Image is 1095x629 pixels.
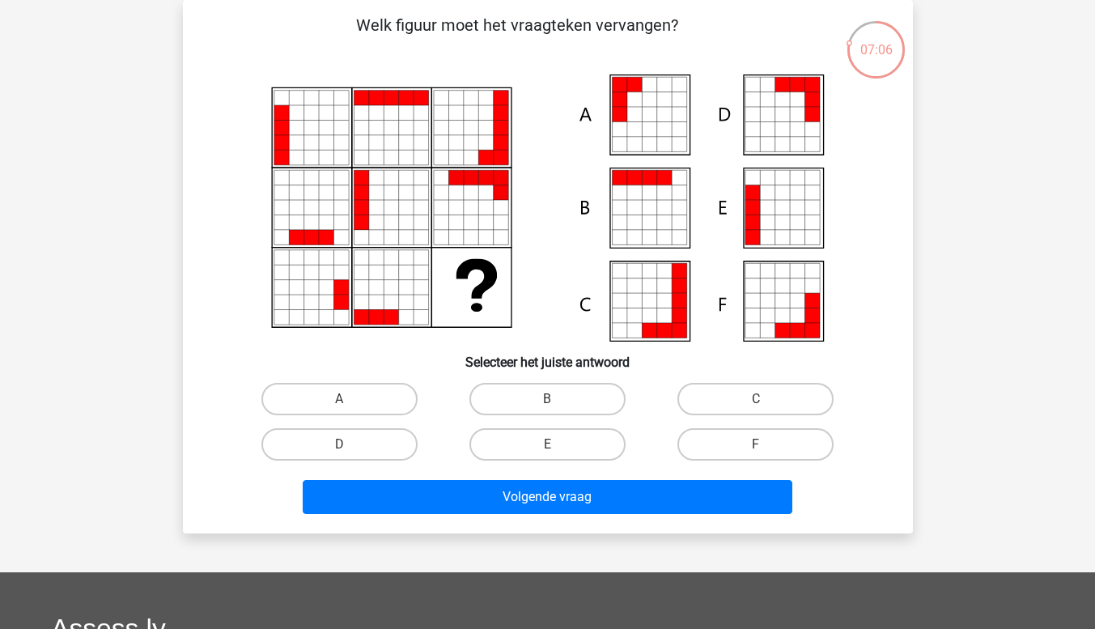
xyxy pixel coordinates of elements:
[677,428,834,461] label: F
[469,428,626,461] label: E
[209,342,887,370] h6: Selecteer het juiste antwoord
[261,428,418,461] label: D
[303,480,792,514] button: Volgende vraag
[261,383,418,415] label: A
[209,13,826,62] p: Welk figuur moet het vraagteken vervangen?
[469,383,626,415] label: B
[677,383,834,415] label: C
[846,19,906,60] div: 07:06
